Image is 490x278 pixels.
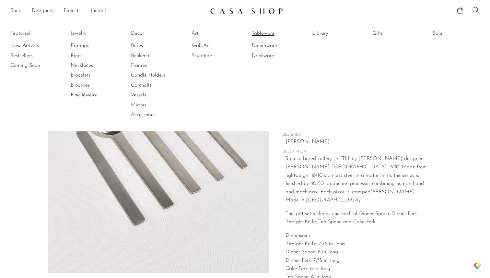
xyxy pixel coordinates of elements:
a: Sculpture [192,52,240,59]
span: DESCRIPTION [283,149,428,155]
a: Journal [91,7,106,15]
a: Tableware [252,30,300,37]
a: Dinnerware [252,42,300,49]
a: Bestsellers [10,52,59,59]
ul: Tableware [252,29,300,61]
a: Vessels [131,91,180,99]
a: Mirrors [131,102,180,109]
img: TI-1 Boxed Cutlery Set, Matte [48,30,269,273]
a: Library [312,30,361,37]
ul: Jewelry [71,29,119,100]
p: This gift set includes one each of Dinner Spoon, Dinner Fork, Straight Knife, Tea Spoon and Cake ... [286,210,428,226]
a: New Arrivals [10,42,59,49]
a: Frames [131,62,180,69]
a: Drinkware [252,52,300,59]
a: Designers [32,7,53,15]
span: 5-piece boxed cutlery set 'TI-1' by [PERSON_NAME] designer [PERSON_NAME], [GEOGRAPHIC_DATA]. 1990... [286,156,427,203]
a: Candle Holders [131,72,180,79]
a: Coming Soon [10,62,59,69]
a: Bracelets [71,72,119,79]
a: Brooches [71,82,119,89]
nav: Desktop navigation [10,6,205,17]
span: DESIGNER [283,132,428,138]
a: Sale [433,30,481,37]
a: Bookends [131,52,180,59]
a: Art [192,30,240,37]
ul: Gifts [372,29,421,41]
a: Fine Jewelry [71,91,119,99]
ul: Library [312,29,361,41]
a: Gifts [372,30,421,37]
ul: Art [192,29,240,61]
ul: Featured [10,41,59,70]
a: Necklaces [71,62,119,69]
a: Jewelry [71,30,119,37]
a: Earrings [71,42,119,49]
a: Shop [10,7,21,15]
a: Projects [64,7,80,15]
a: Accessories [131,111,180,118]
a: Decor [131,30,180,37]
a: [PERSON_NAME] [286,138,428,146]
a: Catchalls [131,82,180,89]
ul: NEW HEADER MENU [10,6,205,17]
a: Boxes [131,42,180,49]
a: Rings [71,52,119,59]
ul: Decor [131,29,180,120]
ul: Sale [433,29,481,41]
a: Wall Art [192,42,240,49]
